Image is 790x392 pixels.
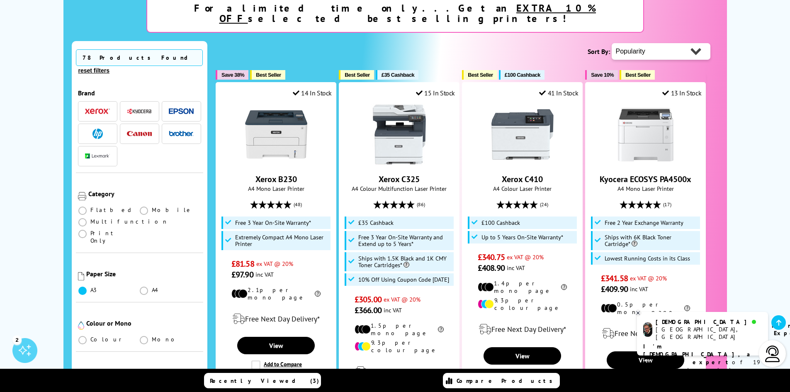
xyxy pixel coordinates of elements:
[90,206,134,214] span: Flatbed
[601,273,628,284] span: £341.58
[384,295,421,303] span: ex VAT @ 20%
[92,129,103,139] img: HP
[90,286,98,294] span: A3
[376,70,418,80] button: £35 Cashback
[78,89,202,97] div: Brand
[127,131,152,136] img: Canon
[169,131,194,136] img: Brother
[194,2,596,25] strong: For a limited time only...Get an selected best selling printers!
[499,70,544,80] button: £100 Cashback
[88,190,202,198] div: Category
[235,219,311,226] span: Free 3 Year On-Site Warranty*
[245,103,307,166] img: Xerox B230
[605,219,683,226] span: Free 2 Year Exchange Warranty
[588,47,610,56] span: Sort By:
[643,322,652,337] img: chris-livechat.png
[355,305,382,316] span: £366.00
[491,103,554,166] img: Xerox C410
[293,89,332,97] div: 14 In Stock
[231,269,253,280] span: £97.90
[124,128,154,139] button: Canon
[343,360,455,383] div: modal_delivery
[85,108,110,114] img: Xerox
[90,229,140,244] span: Print Only
[204,373,321,388] a: Recently Viewed (3)
[86,270,202,278] div: Paper Size
[221,72,244,78] span: Save 38%
[78,272,84,280] img: Paper Size
[491,159,554,167] a: Xerox C410
[605,255,690,262] span: Lowest Running Costs in its Class
[355,339,444,354] li: 9.3p per colour page
[417,197,425,212] span: (86)
[416,89,455,97] div: 15 In Stock
[620,70,655,80] button: Best Seller
[590,185,701,192] span: A4 Mono Laser Printer
[478,263,505,273] span: £408.90
[76,49,203,66] span: 78 Products Found
[478,252,505,263] span: £340.75
[152,206,193,214] span: Mobile
[210,377,319,385] span: Recently Viewed (3)
[169,108,194,114] img: Epson
[662,89,701,97] div: 13 In Stock
[481,234,563,241] span: Up to 5 Years On-Site Warranty*
[590,322,701,345] div: modal_delivery
[467,185,578,192] span: A4 Colour Laser Printer
[90,218,168,225] span: Multifunction
[615,103,677,166] img: Kyocera ECOSYS PA4500x
[643,343,753,366] b: I'm [DEMOGRAPHIC_DATA], a printer expert
[256,72,281,78] span: Best Seller
[468,72,493,78] span: Best Seller
[630,274,667,282] span: ex VAT @ 20%
[591,72,614,78] span: Save 10%
[384,306,402,314] span: inc VAT
[539,89,578,97] div: 41 In Stock
[663,197,671,212] span: (17)
[152,336,179,343] span: Mono
[585,70,618,80] button: Save 10%
[443,373,560,388] a: Compare Products
[251,360,302,370] label: Add to Compare
[457,377,557,385] span: Compare Products
[656,318,761,326] div: [DEMOGRAPHIC_DATA]
[507,264,525,272] span: inc VAT
[250,70,285,80] button: Best Seller
[216,70,248,80] button: Save 38%
[368,159,430,167] a: Xerox C325
[124,106,154,117] button: Kyocera
[643,343,762,390] p: of 19 years! I can help you choose the right product
[540,197,548,212] span: (24)
[368,103,430,166] img: Xerox C325
[345,72,370,78] span: Best Seller
[625,72,651,78] span: Best Seller
[478,297,567,312] li: 9.3p per colour page
[235,234,329,247] span: Extremely Compact A4 Mono Laser Printer
[502,174,543,185] a: Xerox C410
[220,185,332,192] span: A4 Mono Laser Printer
[355,322,444,337] li: 1.5p per mono page
[601,284,628,295] span: £409.90
[231,258,254,269] span: £81.58
[355,294,382,305] span: £305.00
[505,72,540,78] span: £100 Cashback
[358,234,452,247] span: Free 3 Year On-Site Warranty and Extend up to 5 Years*
[152,286,159,294] span: A4
[339,70,374,80] button: Best Seller
[294,197,302,212] span: (48)
[237,337,314,354] a: View
[600,174,691,185] a: Kyocera ECOSYS PA4500x
[245,159,307,167] a: Xerox B230
[484,347,561,365] a: View
[467,318,578,341] div: modal_delivery
[83,128,112,139] button: HP
[379,174,420,185] a: Xerox C325
[85,153,110,158] img: Lexmark
[656,326,761,341] div: [GEOGRAPHIC_DATA], [GEOGRAPHIC_DATA]
[764,346,781,362] img: user-headset-light.svg
[478,280,567,295] li: 1.4p per mono page
[358,255,452,268] span: Ships with 1.5K Black and 1K CMY Toner Cartridges*
[219,2,596,25] u: EXTRA 10% OFF
[507,253,544,261] span: ex VAT @ 20%
[86,319,202,327] div: Colour or Mono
